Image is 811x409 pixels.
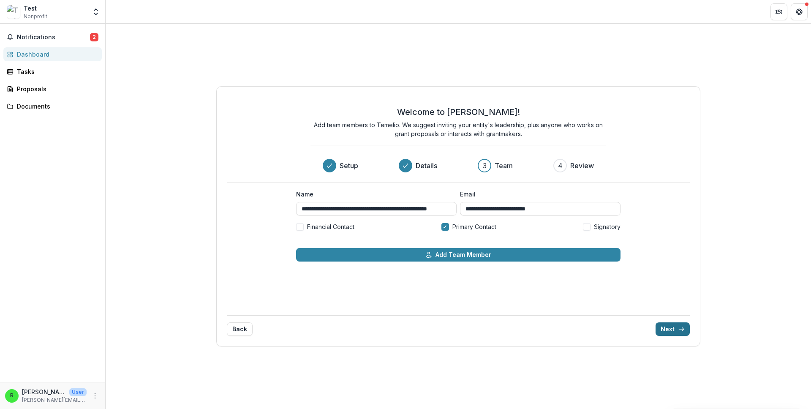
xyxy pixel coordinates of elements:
[24,13,47,20] span: Nonprofit
[17,34,90,41] span: Notifications
[310,120,606,138] p: Add team members to Temelio. We suggest inviting your entity's leadership, plus anyone who works ...
[296,190,452,199] label: Name
[483,161,487,171] div: 3
[3,82,102,96] a: Proposals
[3,99,102,113] a: Documents
[3,65,102,79] a: Tasks
[594,222,620,231] span: Signatory
[307,222,354,231] span: Financial Contact
[90,3,102,20] button: Open entity switcher
[69,388,87,396] p: User
[22,396,87,404] p: [PERSON_NAME][EMAIL_ADDRESS][PERSON_NAME][DOMAIN_NAME]
[397,107,520,117] h2: Welcome to [PERSON_NAME]!
[227,322,253,336] button: Back
[17,67,95,76] div: Tasks
[770,3,787,20] button: Partners
[416,161,437,171] h3: Details
[460,190,615,199] label: Email
[17,102,95,111] div: Documents
[570,161,594,171] h3: Review
[340,161,358,171] h3: Setup
[558,161,563,171] div: 4
[7,5,20,19] img: Test
[452,222,496,231] span: Primary Contact
[24,4,47,13] div: Test
[17,50,95,59] div: Dashboard
[90,33,98,41] span: 2
[296,248,620,262] button: Add Team Member
[90,391,100,401] button: More
[656,322,690,336] button: Next
[10,393,14,398] div: ruthwick+kyle@trytemelio.com
[323,159,594,172] div: Progress
[22,387,66,396] p: [PERSON_NAME][EMAIL_ADDRESS][PERSON_NAME][DOMAIN_NAME]
[3,30,102,44] button: Notifications2
[17,85,95,93] div: Proposals
[791,3,808,20] button: Get Help
[495,161,513,171] h3: Team
[3,47,102,61] a: Dashboard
